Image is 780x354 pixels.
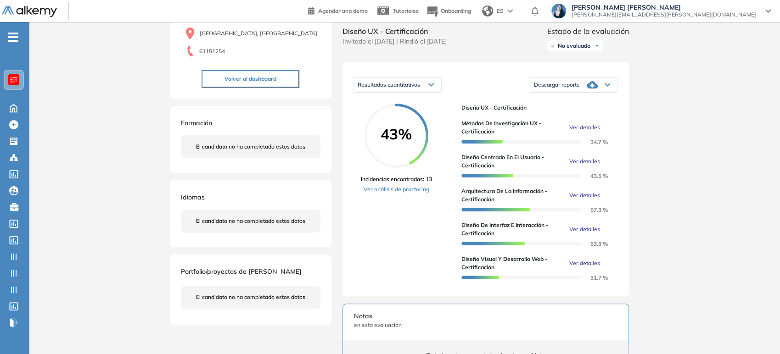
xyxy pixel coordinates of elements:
[461,153,566,170] span: Diseño Centrado en el Usuario - Certificación
[569,123,600,132] span: Ver detalles
[181,193,205,201] span: Idiomas
[579,240,608,247] span: 53.3 %
[579,274,608,281] span: 31.7 %
[579,206,608,213] span: 57.3 %
[361,175,432,183] span: Incidencias encontradas: 13
[572,4,756,11] span: [PERSON_NAME] [PERSON_NAME]
[181,119,212,127] span: Formación
[579,138,608,145] span: 34.7 %
[566,123,600,132] button: Ver detalles
[461,119,566,136] span: Métodos de Investigación UX - Certificación
[10,76,17,83] img: https://assets.alkemy.org/workspaces/620/d203e0be-08f6-444b-9eae-a92d815a506f.png
[461,255,566,271] span: Diseño Visual y Desarrollo Web - Certificación
[196,143,305,151] span: El candidato no ha completado estos datos
[461,187,566,204] span: Arquitectura de la Información - Certificación
[547,26,629,37] span: Estado de la evaluación
[569,259,600,267] span: Ver detalles
[181,267,302,276] span: Portfolio/proyectos de [PERSON_NAME]
[196,217,305,225] span: El candidato no ha completado estos datos
[482,6,493,17] img: world
[579,172,608,179] span: 43.5 %
[566,157,600,166] button: Ver detalles
[569,225,600,233] span: Ver detalles
[594,43,600,49] img: Ícono de flecha
[202,70,299,88] button: Volver al dashboard
[361,185,432,194] a: Ver análisis de proctoring
[358,81,420,88] span: Resultados cuantitativos
[200,29,317,38] span: [GEOGRAPHIC_DATA], [GEOGRAPHIC_DATA]
[342,37,447,46] span: Invitado el [DATE] | Rindió el [DATE]
[364,127,428,141] span: 43%
[558,42,590,50] span: No evaluado
[507,9,513,13] img: arrow
[461,221,566,238] span: Diseño de Interfaz e Interacción - Certificación
[196,293,305,301] span: El candidato no ha completado estos datos
[461,104,611,112] span: Diseño UX - Certificación
[566,259,600,267] button: Ver detalles
[534,81,580,88] span: Descargar reporte
[426,1,471,21] button: Onboarding
[569,191,600,199] span: Ver detalles
[199,47,225,55] span: 61151254
[566,225,600,233] button: Ver detalles
[497,7,504,15] span: ES
[318,7,368,14] span: Agendar una demo
[308,5,368,16] a: Agendar una demo
[2,6,57,17] img: Logo
[566,191,600,199] button: Ver detalles
[441,7,471,14] span: Onboarding
[393,7,419,14] span: Tutoriales
[572,11,756,18] span: [PERSON_NAME][EMAIL_ADDRESS][PERSON_NAME][DOMAIN_NAME]
[342,26,447,37] span: Diseño UX - Certificación
[354,311,617,321] span: Notas
[569,157,600,166] span: Ver detalles
[354,321,617,329] span: en esta evaluación
[8,36,18,38] i: -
